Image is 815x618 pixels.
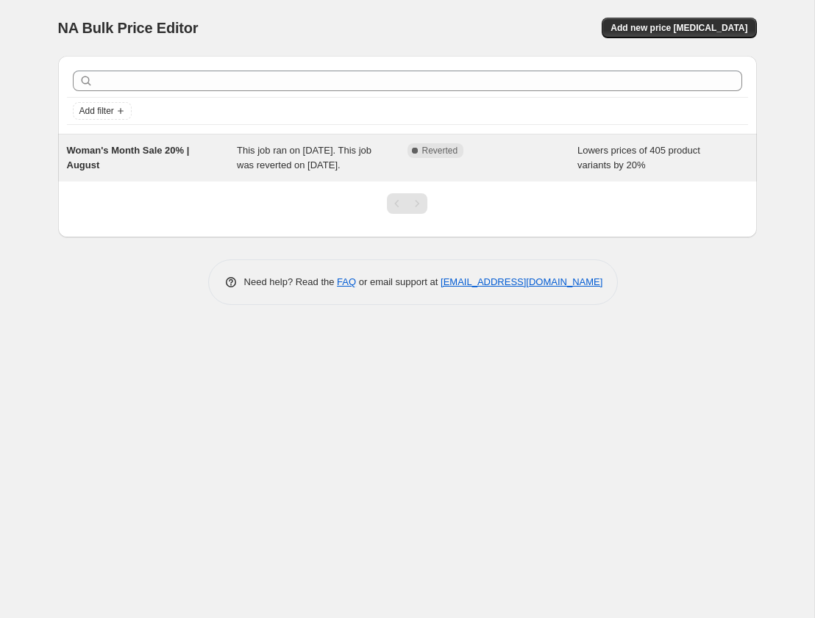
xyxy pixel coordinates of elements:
span: This job ran on [DATE]. This job was reverted on [DATE]. [237,145,371,170]
span: Need help? Read the [244,276,338,287]
span: Lowers prices of 405 product variants by 20% [577,145,700,170]
button: Add filter [73,102,132,120]
nav: Pagination [387,193,427,214]
a: [EMAIL_ADDRESS][DOMAIN_NAME] [441,276,602,287]
span: Reverted [422,145,458,157]
button: Add new price [MEDICAL_DATA] [602,18,756,38]
span: Woman's Month Sale 20% | August [67,145,190,170]
span: Add filter [79,105,114,117]
span: NA Bulk Price Editor [58,20,199,36]
span: Add new price [MEDICAL_DATA] [611,22,747,34]
span: or email support at [356,276,441,287]
a: FAQ [337,276,356,287]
